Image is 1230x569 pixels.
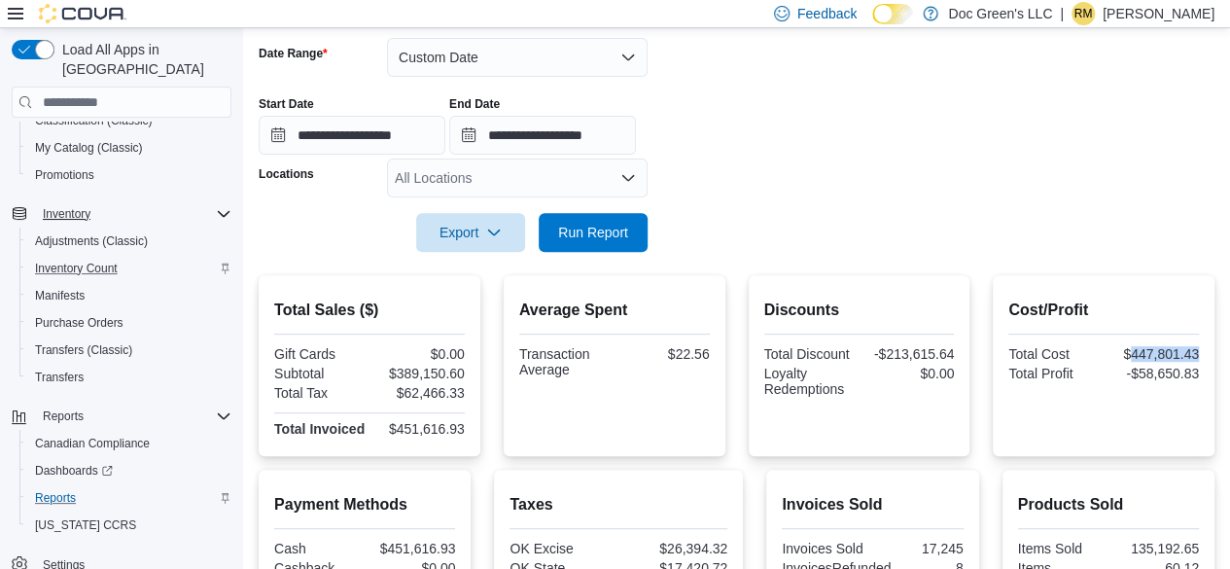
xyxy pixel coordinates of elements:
button: Adjustments (Classic) [19,228,239,255]
a: Purchase Orders [27,311,131,335]
div: OK Excise [510,541,615,556]
h2: Total Sales ($) [274,299,465,322]
a: Promotions [27,163,102,187]
span: Dashboards [35,463,113,479]
span: Adjustments (Classic) [35,233,148,249]
button: Reports [35,405,91,428]
span: Transfers [27,366,231,389]
div: $26,394.32 [622,541,727,556]
a: Dashboards [27,459,121,482]
a: [US_STATE] CCRS [27,514,144,537]
a: Canadian Compliance [27,432,158,455]
button: Export [416,213,525,252]
span: Run Report [558,223,628,242]
div: -$58,650.83 [1107,366,1199,381]
input: Dark Mode [872,4,913,24]
h2: Payment Methods [274,493,455,516]
h2: Discounts [764,299,955,322]
span: Transfers (Classic) [35,342,132,358]
a: Reports [27,486,84,510]
div: Total Cost [1008,346,1100,362]
div: Total Profit [1008,366,1100,381]
div: Loyalty Redemptions [764,366,856,397]
span: RM [1074,2,1093,25]
div: $389,150.60 [373,366,465,381]
h2: Cost/Profit [1008,299,1199,322]
button: Inventory [4,200,239,228]
span: Dark Mode [872,24,873,25]
a: Manifests [27,284,92,307]
button: Reports [4,403,239,430]
span: Transfers [35,370,84,385]
div: $22.56 [618,346,710,362]
button: Promotions [19,161,239,189]
a: Inventory Count [27,257,125,280]
p: | [1060,2,1064,25]
p: Doc Green's LLC [948,2,1052,25]
span: Promotions [35,167,94,183]
button: Run Report [539,213,648,252]
span: Feedback [797,4,857,23]
span: Reports [27,486,231,510]
div: Cash [274,541,361,556]
span: Inventory [35,202,231,226]
p: [PERSON_NAME] [1103,2,1214,25]
div: Total Discount [764,346,856,362]
div: $451,616.93 [373,421,465,437]
span: Load All Apps in [GEOGRAPHIC_DATA] [54,40,231,79]
span: Canadian Compliance [35,436,150,451]
div: Gift Cards [274,346,366,362]
span: Manifests [35,288,85,303]
div: Items Sold [1018,541,1105,556]
span: Promotions [27,163,231,187]
button: [US_STATE] CCRS [19,512,239,539]
label: Start Date [259,96,314,112]
div: $447,801.43 [1107,346,1199,362]
button: Manifests [19,282,239,309]
button: Canadian Compliance [19,430,239,457]
h2: Taxes [510,493,727,516]
a: Transfers (Classic) [27,338,140,362]
div: $62,466.33 [373,385,465,401]
a: Transfers [27,366,91,389]
span: Transfers (Classic) [27,338,231,362]
span: Adjustments (Classic) [27,230,231,253]
button: Transfers [19,364,239,391]
span: Inventory Count [27,257,231,280]
label: End Date [449,96,500,112]
div: 17,245 [876,541,963,556]
span: Reports [43,409,84,424]
button: Custom Date [387,38,648,77]
span: Manifests [27,284,231,307]
span: My Catalog (Classic) [35,140,143,156]
span: Inventory Count [35,261,118,276]
div: Total Tax [274,385,366,401]
span: [US_STATE] CCRS [35,517,136,533]
button: Reports [19,484,239,512]
span: Dashboards [27,459,231,482]
span: Purchase Orders [35,315,123,331]
button: My Catalog (Classic) [19,134,239,161]
input: Press the down key to open a popover containing a calendar. [449,116,636,155]
div: $0.00 [862,366,954,381]
span: My Catalog (Classic) [27,136,231,160]
span: Inventory [43,206,90,222]
div: -$213,615.64 [862,346,954,362]
div: Transaction Average [519,346,611,377]
h2: Invoices Sold [782,493,963,516]
span: Reports [35,405,231,428]
a: Adjustments (Classic) [27,230,156,253]
label: Date Range [259,46,328,61]
span: Reports [35,490,76,506]
label: Locations [259,166,314,182]
div: 135,192.65 [1112,541,1199,556]
input: Press the down key to open a popover containing a calendar. [259,116,445,155]
div: Subtotal [274,366,366,381]
div: $0.00 [373,346,465,362]
a: My Catalog (Classic) [27,136,151,160]
h2: Products Sold [1018,493,1199,516]
span: Canadian Compliance [27,432,231,455]
button: Open list of options [620,170,636,186]
h2: Average Spent [519,299,710,322]
img: Cova [39,4,126,23]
